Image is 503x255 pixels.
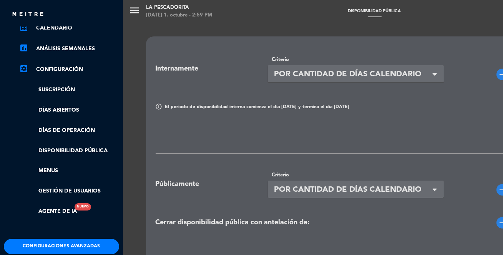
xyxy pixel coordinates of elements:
a: Disponibilidad pública [19,146,119,155]
i: settings_applications [19,64,28,73]
a: Agente de IANuevo [19,207,77,216]
a: Suscripción [19,86,119,94]
a: calendar_monthCalendario [19,23,119,33]
a: Días abiertos [19,106,119,115]
div: Nuevo [75,203,91,211]
a: Menus [19,166,119,175]
a: Días de Operación [19,126,119,135]
button: Configuraciones avanzadas [4,239,119,254]
a: Gestión de usuarios [19,187,119,196]
img: MEITRE [12,12,44,17]
i: calendar_month [19,23,28,32]
a: Configuración [19,65,119,74]
a: assessmentANÁLISIS SEMANALES [19,44,119,53]
i: assessment [19,43,28,53]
